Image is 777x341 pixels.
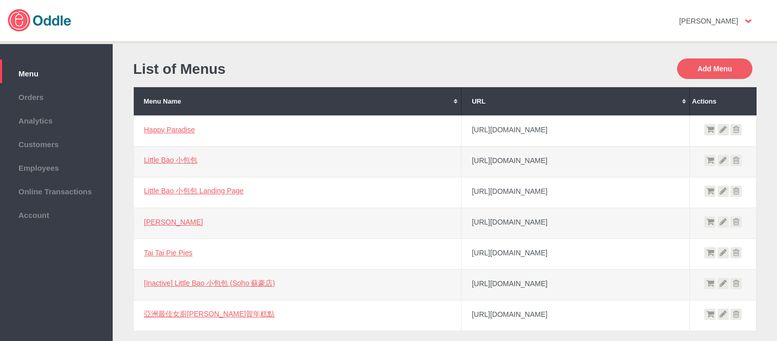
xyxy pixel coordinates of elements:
div: Menu Name [144,97,451,105]
span: Employees [5,161,108,172]
td: [URL][DOMAIN_NAME] [461,269,690,300]
a: Little Bao 小包包 Landing Page [144,187,244,195]
span: Orders [5,90,108,102]
span: Customers [5,137,108,149]
div: URL [472,97,679,105]
span: Online Transactions [5,185,108,196]
img: user-option-arrow.png [745,19,751,23]
th: Menu Name: No sort applied, activate to apply an ascending sort [134,87,461,115]
strong: [PERSON_NAME] [679,17,738,25]
a: 亞洲最佳女廚[PERSON_NAME]賀年糕點 [144,310,275,318]
div: Actions [692,97,754,105]
a: [Inactive] Little Bao 小包包 (Soho 蘇豪店) [144,279,275,287]
span: Analytics [5,114,108,125]
td: [URL][DOMAIN_NAME] [461,300,690,331]
a: Happy Paradise [144,126,195,134]
button: Add Menu [677,58,752,79]
th: Actions: No sort applied, sorting is disabled [690,87,757,115]
th: URL: No sort applied, activate to apply an ascending sort [461,87,690,115]
span: Menu [5,67,108,78]
a: Tai Tai Pie Pies [144,249,193,257]
a: [PERSON_NAME] [144,218,203,226]
td: [URL][DOMAIN_NAME] [461,146,690,177]
td: [URL][DOMAIN_NAME] [461,238,690,269]
td: [URL][DOMAIN_NAME] [461,208,690,238]
a: Little Bao 小包包 [144,156,197,164]
h1: List of Menus [133,61,440,77]
td: [URL][DOMAIN_NAME] [461,115,690,146]
td: [URL][DOMAIN_NAME] [461,177,690,208]
span: Account [5,208,108,219]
